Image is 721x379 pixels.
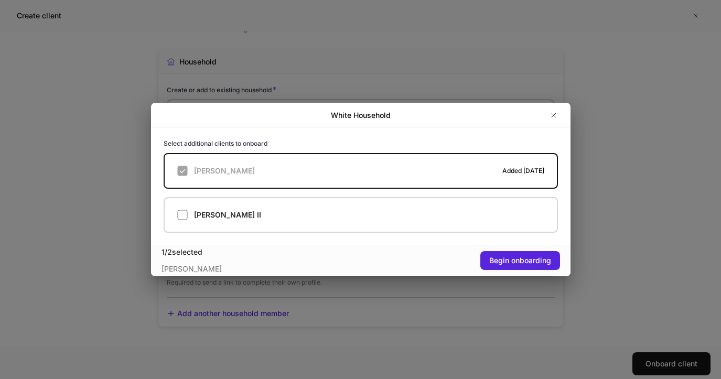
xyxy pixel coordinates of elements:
div: 1 / 2 selected [162,247,361,257]
div: [PERSON_NAME] [162,257,361,274]
h6: Select additional clients to onboard [164,138,267,148]
button: Begin onboarding [480,251,560,270]
h2: White Household [331,110,391,121]
div: Begin onboarding [489,255,551,266]
label: [PERSON_NAME] II [164,197,558,233]
h5: [PERSON_NAME] II [194,210,261,220]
